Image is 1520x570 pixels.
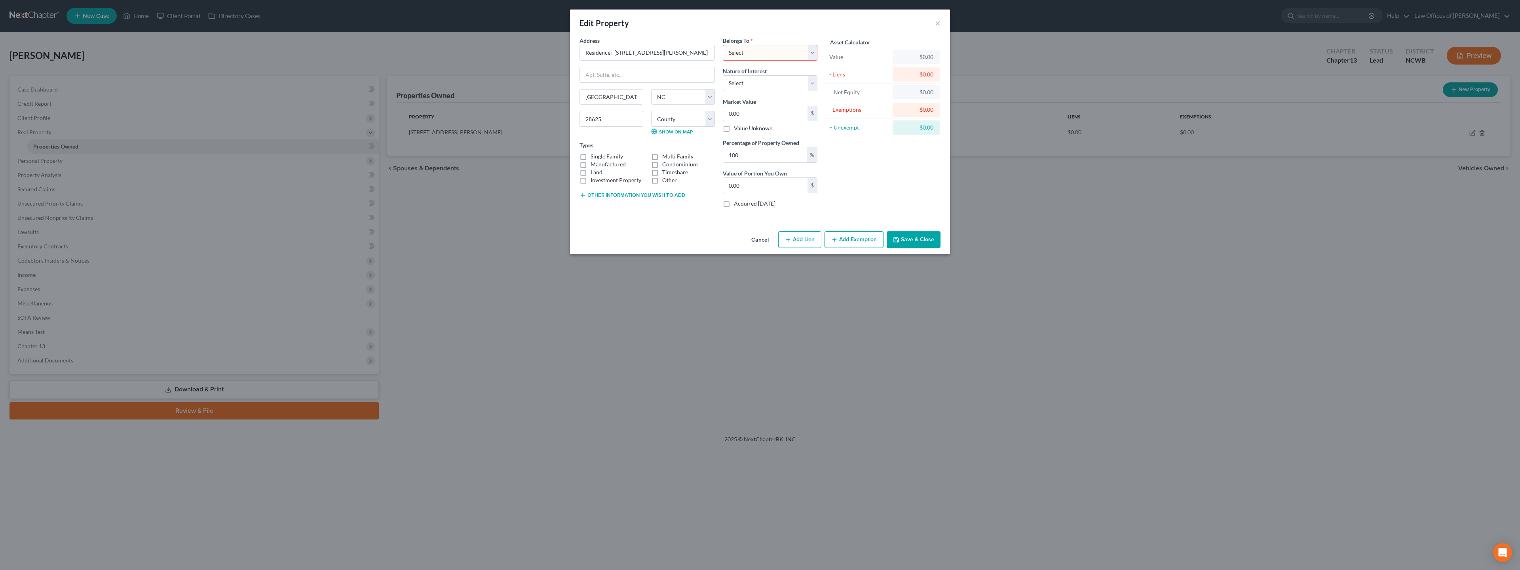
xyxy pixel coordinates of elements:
label: Types [579,141,593,149]
button: Add Exemption [825,231,883,248]
div: % [807,147,817,162]
div: $0.00 [899,53,933,61]
a: Show on Map [651,128,693,135]
button: × [935,18,940,28]
button: Save & Close [887,231,940,248]
input: Enter city... [580,90,643,105]
label: Manufactured [591,160,626,168]
label: Acquired [DATE] [734,200,775,208]
input: 0.00 [723,106,807,121]
div: $ [807,106,817,121]
label: Land [591,168,602,176]
input: 0.00 [723,147,807,162]
div: - Exemptions [829,106,889,114]
label: Value Unknown [734,124,773,132]
div: $0.00 [899,71,933,78]
span: Address [579,37,600,44]
label: Timeshare [662,168,688,176]
label: Value of Portion You Own [723,169,787,177]
div: $0.00 [899,106,933,114]
input: Enter address... [580,45,714,60]
div: $0.00 [899,124,933,132]
div: = Net Equity [829,88,889,96]
div: - Liens [829,71,889,78]
button: Add Lien [778,231,821,248]
div: Value [829,53,889,61]
label: Multi Family [662,153,693,160]
label: Percentage of Property Owned [723,139,799,147]
div: $0.00 [899,88,933,96]
button: Other information you wish to add [579,192,685,198]
div: $ [807,178,817,193]
label: Investment Property [591,176,641,184]
label: Asset Calculator [830,38,870,46]
label: Single Family [591,153,623,160]
input: 0.00 [723,178,807,193]
div: Edit Property [579,17,629,29]
button: Cancel [745,232,775,248]
span: Belongs To [723,37,749,44]
div: Open Intercom Messenger [1493,543,1512,562]
label: Condominium [662,160,698,168]
label: Market Value [723,97,756,106]
input: Enter zip... [579,111,643,127]
input: Apt, Suite, etc... [580,67,714,82]
label: Other [662,176,677,184]
label: Nature of Interest [723,67,767,75]
div: = Unexempt [829,124,889,132]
